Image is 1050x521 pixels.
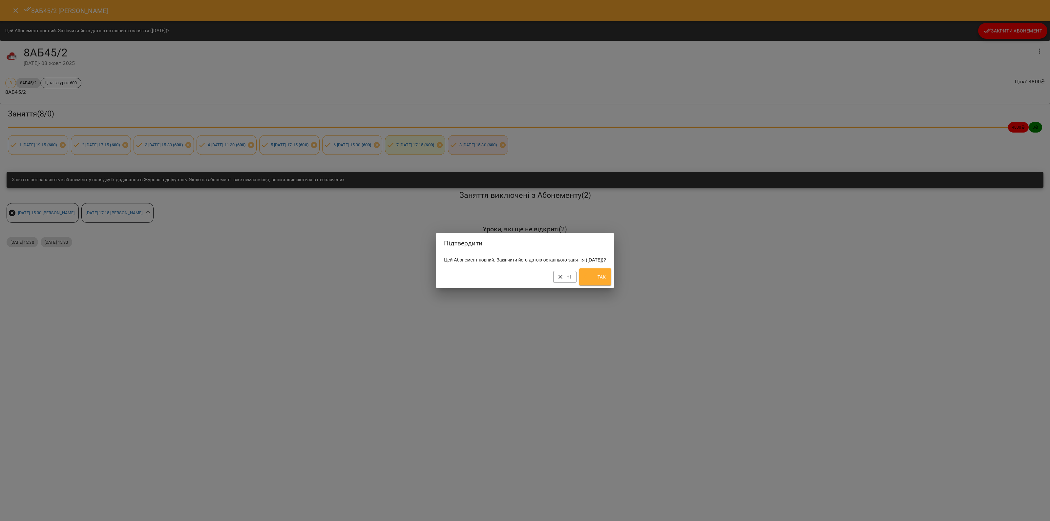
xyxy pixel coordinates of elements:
[553,271,577,283] button: Ні
[436,254,614,266] div: Цей Абонемент повний. Закінчити його датою останнього заняття ([DATE])?
[579,268,611,285] button: Так
[444,238,606,248] h2: Підтвердити
[584,270,606,283] span: Так
[558,273,571,281] span: Ні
